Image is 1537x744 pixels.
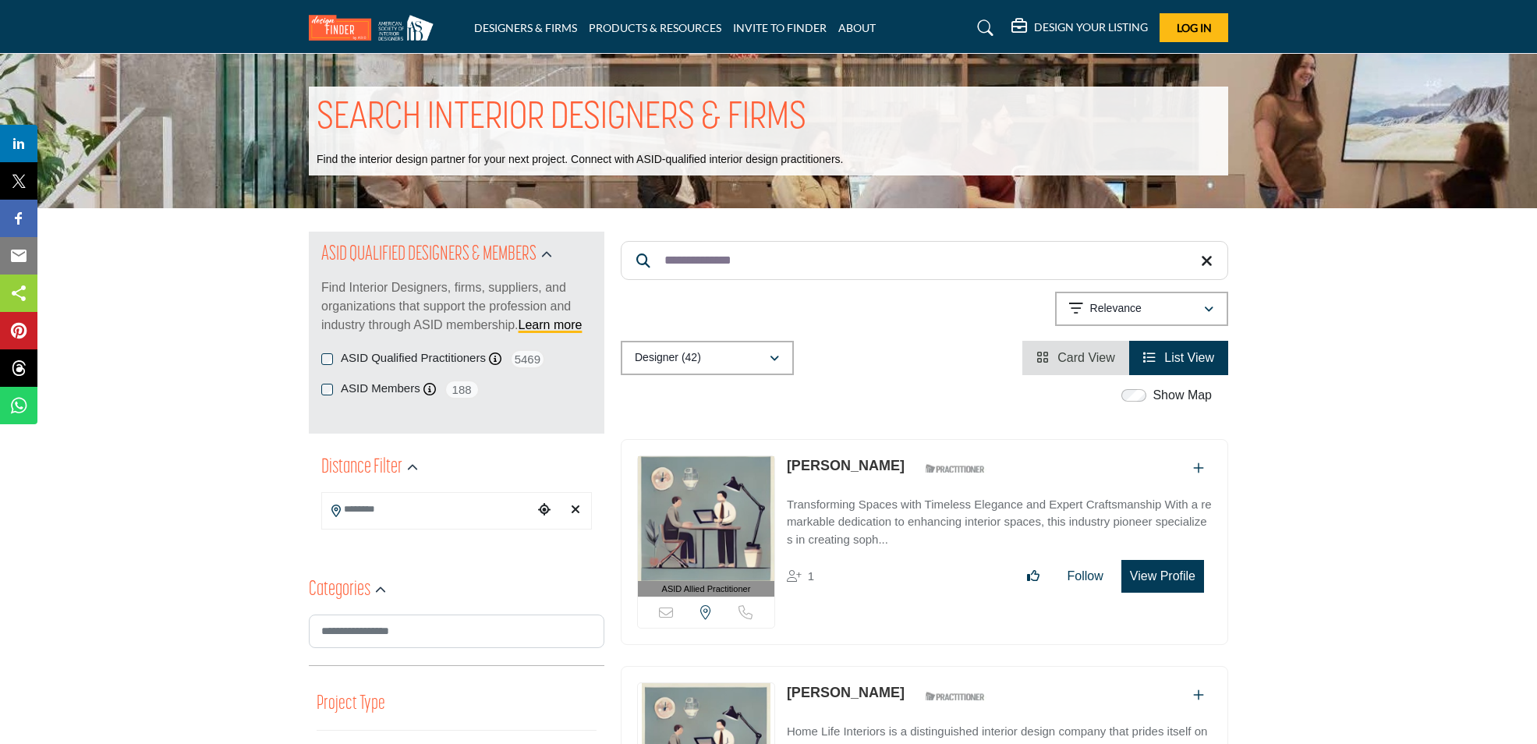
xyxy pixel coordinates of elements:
input: ASID Members checkbox [321,384,333,395]
span: ASID Allied Practitioner [662,583,751,596]
a: Add To List [1193,462,1204,475]
span: Card View [1057,351,1115,364]
a: DESIGNERS & FIRMS [474,21,577,34]
button: Designer (42) [621,341,794,375]
a: PRODUCTS & RESOURCES [589,21,721,34]
p: Kathy Adams [787,455,905,477]
li: Card View [1022,341,1129,375]
a: [PERSON_NAME] [787,458,905,473]
p: Designer (42) [635,350,701,366]
div: DESIGN YOUR LISTING [1011,19,1148,37]
h2: Categories [309,576,370,604]
img: Kathy Adams [638,456,774,581]
h1: SEARCH INTERIOR DESIGNERS & FIRMS [317,94,806,143]
span: 188 [444,380,480,399]
a: ASID Allied Practitioner [638,456,774,597]
p: Find Interior Designers, firms, suppliers, and organizations that support the profession and indu... [321,278,592,335]
span: Log In [1177,21,1212,34]
label: Show Map [1153,386,1212,405]
a: ABOUT [838,21,876,34]
a: View Card [1036,351,1115,364]
p: Kathy Barry [787,682,905,703]
a: Add To List [1193,689,1204,702]
a: Search [962,16,1004,41]
p: Find the interior design partner for your next project. Connect with ASID-qualified interior desi... [317,152,843,168]
a: Learn more [519,318,583,331]
h2: ASID QUALIFIED DESIGNERS & MEMBERS [321,241,537,269]
span: 1 [808,569,814,583]
div: Clear search location [564,494,587,527]
a: Transforming Spaces with Timeless Elegance and Expert Craftsmanship With a remarkable dedication ... [787,487,1212,549]
button: View Profile [1121,560,1204,593]
button: Project Type [317,689,385,719]
div: Followers [787,567,814,586]
input: Search Category [309,615,604,648]
p: Transforming Spaces with Timeless Elegance and Expert Craftsmanship With a remarkable dedication ... [787,496,1212,549]
h2: Distance Filter [321,454,402,482]
span: List View [1164,351,1214,364]
label: ASID Qualified Practitioners [341,349,486,367]
button: Follow [1057,561,1114,592]
input: ASID Qualified Practitioners checkbox [321,353,333,365]
button: Log In [1160,13,1228,42]
span: 5469 [510,349,545,369]
a: [PERSON_NAME] [787,685,905,700]
a: INVITE TO FINDER [733,21,827,34]
button: Relevance [1055,292,1228,326]
p: Relevance [1090,301,1142,317]
input: Search Location [322,494,533,525]
h5: DESIGN YOUR LISTING [1034,20,1148,34]
img: ASID Qualified Practitioners Badge Icon [919,686,990,706]
img: Site Logo [309,15,441,41]
label: ASID Members [341,380,420,398]
li: List View [1129,341,1228,375]
a: View List [1143,351,1214,364]
img: ASID Qualified Practitioners Badge Icon [919,459,990,479]
input: Search Keyword [621,241,1228,280]
button: Like listing [1017,561,1050,592]
div: Choose your current location [533,494,556,527]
